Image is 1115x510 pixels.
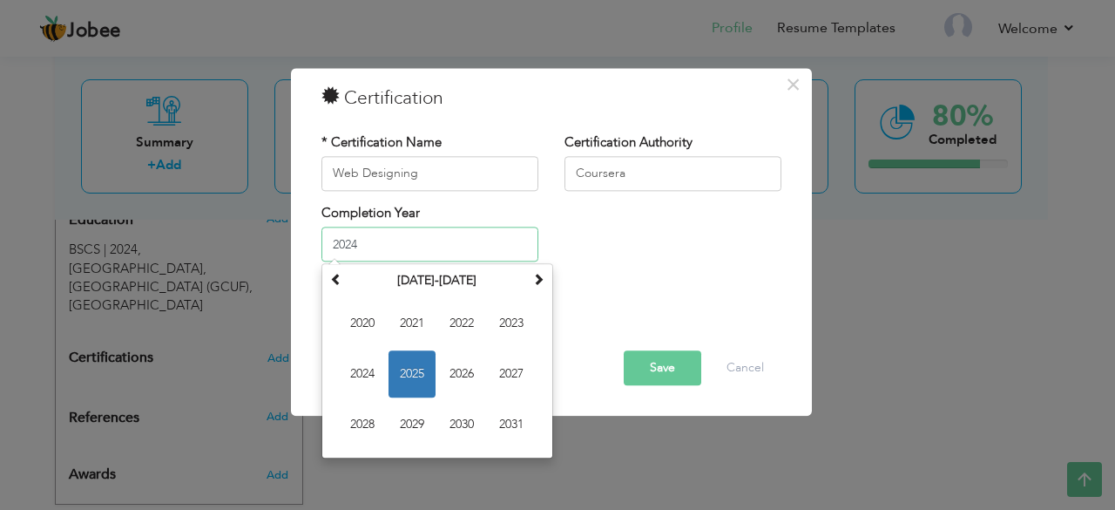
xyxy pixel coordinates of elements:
button: Close [780,71,808,99]
th: Select Decade [347,269,528,295]
label: Completion Year [321,204,420,222]
span: Next Decade [532,274,544,286]
span: 2020 [339,301,386,348]
span: 2028 [339,402,386,449]
span: 2026 [438,351,485,398]
span: × [786,69,801,100]
span: 2025 [389,351,436,398]
button: Save [624,350,701,385]
label: * Certification Name [321,133,442,152]
span: 2021 [389,301,436,348]
span: 2029 [389,402,436,449]
h3: Certification [321,85,781,112]
span: 2024 [339,351,386,398]
label: Certification Authority [564,133,693,152]
span: 2023 [488,301,535,348]
span: 2027 [488,351,535,398]
span: Previous Decade [330,274,342,286]
span: 2030 [438,402,485,449]
span: 2022 [438,301,485,348]
span: 2031 [488,402,535,449]
button: Cancel [709,350,781,385]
